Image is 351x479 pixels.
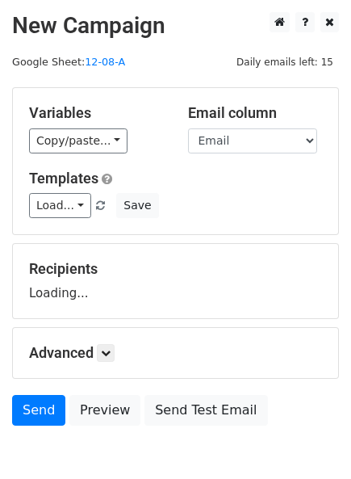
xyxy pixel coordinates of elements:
a: Templates [29,170,98,187]
a: Daily emails left: 15 [231,56,339,68]
h5: Advanced [29,344,322,362]
small: Google Sheet: [12,56,125,68]
a: Preview [69,395,140,426]
a: Send Test Email [144,395,267,426]
a: Send [12,395,65,426]
h5: Recipients [29,260,322,278]
a: Load... [29,193,91,218]
h5: Email column [188,104,323,122]
h2: New Campaign [12,12,339,40]
a: Copy/paste... [29,128,127,153]
span: Daily emails left: 15 [231,53,339,71]
div: Loading... [29,260,322,302]
button: Save [116,193,158,218]
h5: Variables [29,104,164,122]
a: 12-08-A [85,56,125,68]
